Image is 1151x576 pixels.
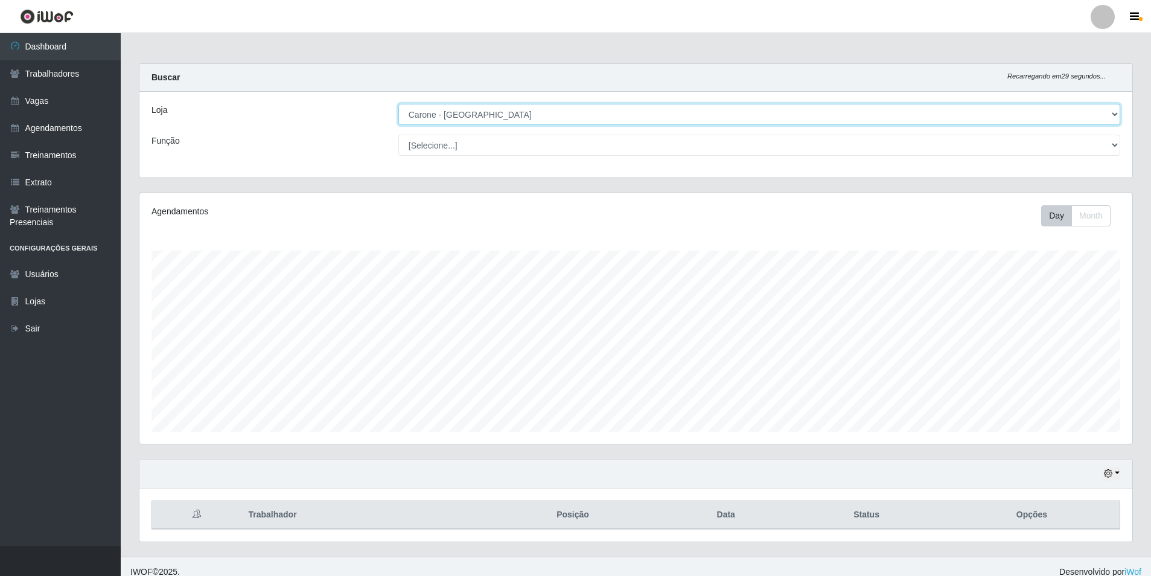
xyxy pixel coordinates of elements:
[1041,205,1072,226] button: Day
[20,9,74,24] img: CoreUI Logo
[151,205,544,218] div: Agendamentos
[151,135,180,147] label: Função
[151,72,180,82] strong: Buscar
[151,104,167,117] label: Loja
[1007,72,1106,80] i: Recarregando em 29 segundos...
[1041,205,1120,226] div: Toolbar with button groups
[1071,205,1111,226] button: Month
[789,501,944,530] th: Status
[483,501,663,530] th: Posição
[944,501,1120,530] th: Opções
[663,501,789,530] th: Data
[241,501,482,530] th: Trabalhador
[1041,205,1111,226] div: First group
